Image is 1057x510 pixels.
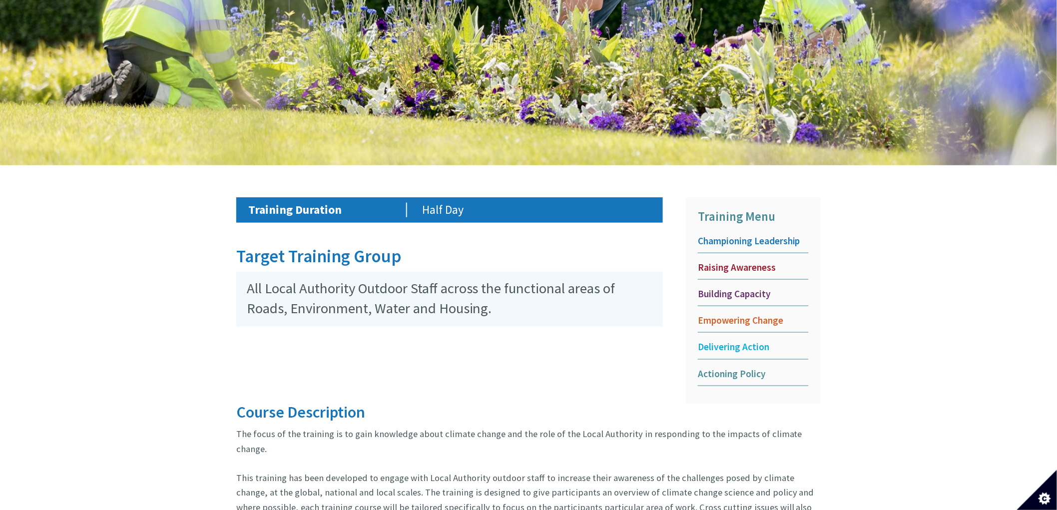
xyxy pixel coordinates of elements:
[698,235,809,247] span: Championing Leadership
[698,341,809,353] span: Delivering Action
[698,261,809,274] span: Raising Awareness
[236,247,663,266] h2: Target Training Group
[236,404,821,421] h3: Course Description
[698,314,809,333] a: Empowering Change
[698,207,809,227] p: Training Menu
[1017,470,1057,510] button: Set cookie preferences
[698,368,809,380] span: Actioning Policy
[698,341,809,359] a: Delivering Action
[698,235,809,253] a: Championing Leadership
[698,261,809,280] a: Raising Awareness
[698,288,809,300] span: Building Capacity
[422,203,651,217] p: Half Day
[698,288,809,306] a: Building Capacity
[248,202,342,217] strong: Training Duration
[698,314,809,327] span: Empowering Change
[698,368,809,386] a: Actioning Policy
[236,272,663,326] p: All Local Authority Outdoor Staff across the functional areas of Roads, Environment, Water and Ho...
